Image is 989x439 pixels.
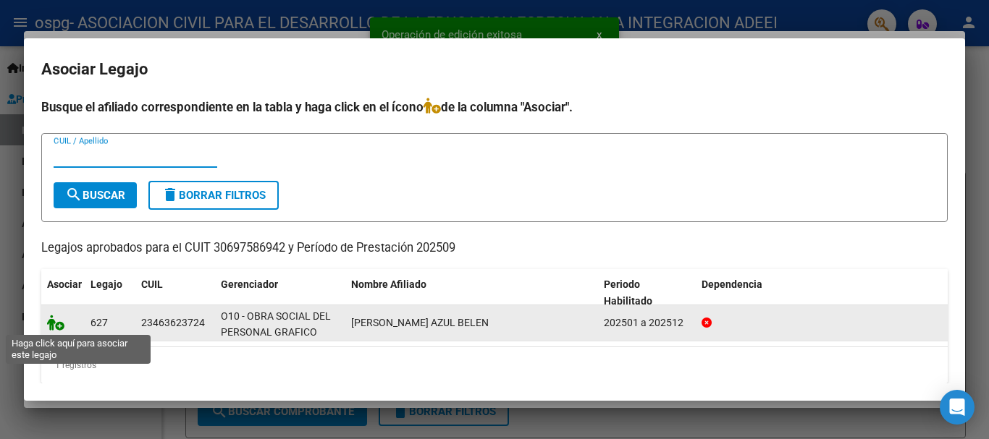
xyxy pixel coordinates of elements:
[148,181,279,210] button: Borrar Filtros
[696,269,948,317] datatable-header-cell: Dependencia
[351,317,489,328] span: OTERO AZUL BELEN
[702,278,762,290] span: Dependencia
[351,278,426,290] span: Nombre Afiliado
[161,189,266,202] span: Borrar Filtros
[141,315,205,331] div: 23463623724
[604,315,690,331] div: 202501 a 202512
[54,182,137,208] button: Buscar
[41,56,948,83] h2: Asociar Legajo
[85,269,135,317] datatable-header-cell: Legajo
[221,278,278,290] span: Gerenciador
[215,269,345,317] datatable-header-cell: Gerenciador
[604,278,652,307] span: Periodo Habilitado
[41,98,948,116] h4: Busque el afiliado correspondiente en la tabla y haga click en el ícono de la columna "Asociar".
[41,269,85,317] datatable-header-cell: Asociar
[91,317,108,328] span: 627
[598,269,696,317] datatable-header-cell: Periodo Habilitado
[65,189,125,202] span: Buscar
[47,278,82,290] span: Asociar
[135,269,215,317] datatable-header-cell: CUIL
[65,186,83,203] mat-icon: search
[940,390,975,425] div: Open Intercom Messenger
[345,269,598,317] datatable-header-cell: Nombre Afiliado
[41,347,948,383] div: 1 registros
[221,310,331,338] span: O10 - OBRA SOCIAL DEL PERSONAL GRAFICO
[91,278,122,290] span: Legajo
[161,186,179,203] mat-icon: delete
[141,278,163,290] span: CUIL
[41,239,948,257] p: Legajos aprobados para el CUIT 30697586942 y Período de Prestación 202509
